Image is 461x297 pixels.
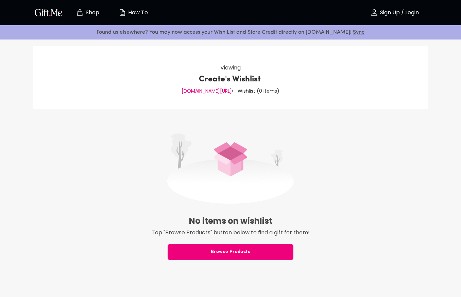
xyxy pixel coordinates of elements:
[182,87,232,95] p: [DOMAIN_NAME][URL]
[167,134,294,204] img: Wishlist is Empty
[199,74,230,85] p: Create's
[33,7,64,17] img: GiftMe Logo
[168,248,293,256] span: Browse Products
[33,9,65,17] button: GiftMe Logo
[360,2,428,24] button: Sign Up / Login
[33,214,428,228] h6: No items on wishlist
[220,63,241,72] p: Viewing
[232,87,279,95] p: • Wishlist ( 0 items )
[126,10,148,16] p: How To
[5,28,456,37] p: Found us elsewhere? You may now access your Wish List and Store Credit directly on [DOMAIN_NAME]!
[232,74,261,85] p: Wishlist
[114,2,152,24] button: How To
[33,228,428,237] p: Tap "Browse Products" button below to find a gift for them!
[69,2,106,24] button: Store page
[84,10,99,16] p: Shop
[118,9,126,17] img: how-to.svg
[378,10,419,16] p: Sign Up / Login
[353,30,364,35] a: Sync
[168,244,293,260] button: Browse Products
